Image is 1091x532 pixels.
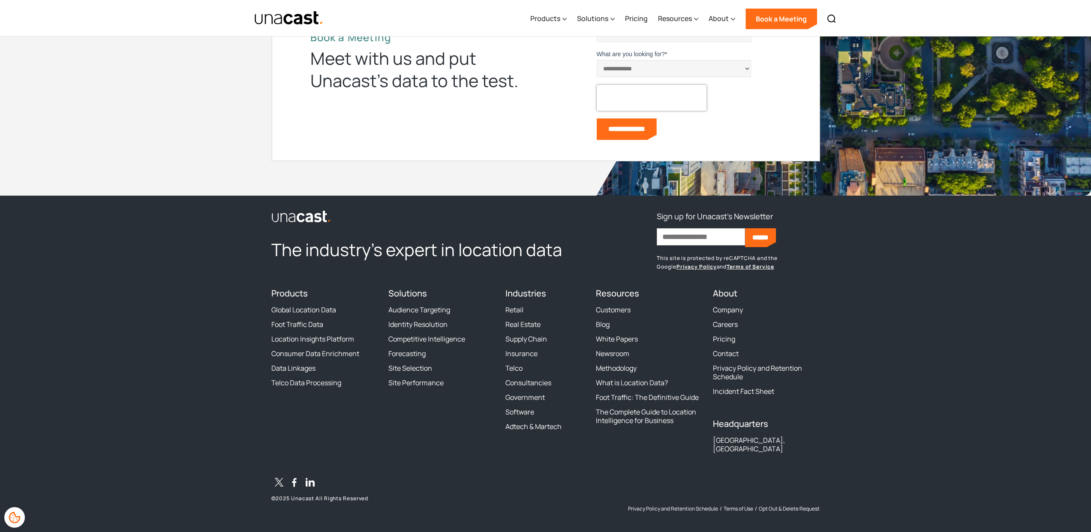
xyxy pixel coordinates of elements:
h3: Sign up for Unacast's Newsletter [657,209,773,223]
div: / [755,505,757,512]
a: Consumer Data Enrichment [271,349,359,358]
a: What is Location Data? [596,378,668,387]
h2: The industry’s expert in location data [271,239,586,261]
div: Cookie Preferences [4,507,25,528]
a: Privacy Policy [676,263,717,270]
a: Insurance [505,349,538,358]
a: Location Insights Platform [271,335,354,343]
div: Resources [658,13,692,24]
a: Competitive Intelligence [388,335,465,343]
a: Consultancies [505,378,551,387]
a: Incident Fact Sheet [713,387,774,396]
a: Careers [713,320,738,329]
div: Resources [658,1,698,36]
a: Foot Traffic: The Definitive Guide [596,393,699,402]
h4: About [713,288,820,299]
a: Foot Traffic Data [271,320,323,329]
a: Site Selection [388,364,432,372]
a: Newsroom [596,349,629,358]
a: Contact [713,349,739,358]
img: Unacast text logo [254,11,324,26]
a: home [254,11,324,26]
a: Opt Out & Delete Request [759,505,820,512]
a: Site Performance [388,378,444,387]
a: Methodology [596,364,637,372]
a: Privacy Policy and Retention Schedule [628,505,718,512]
h4: Headquarters [713,419,820,429]
div: Solutions [577,13,608,24]
a: Adtech & Martech [505,422,562,431]
a: Terms of Service [727,263,774,270]
a: Audience Targeting [388,305,450,314]
a: Pricing [713,335,735,343]
a: Blog [596,320,610,329]
a: Twitter / X [271,476,287,492]
a: Facebook [287,476,302,492]
img: Search icon [827,14,837,24]
iframe: reCAPTCHA [597,85,706,111]
img: Unacast logo [271,210,331,223]
h4: Industries [505,288,586,299]
a: Retail [505,305,523,314]
a: Real Estate [505,320,541,329]
a: Pricing [625,1,648,36]
a: Software [505,408,534,416]
a: White Papers [596,335,638,343]
h2: Book a Meeting [310,31,533,44]
a: Telco [505,364,523,372]
a: Book a Meeting [745,9,817,29]
p: © 2025 Unacast All Rights Reserved [271,495,496,502]
div: [GEOGRAPHIC_DATA], [GEOGRAPHIC_DATA] [713,436,820,453]
a: Forecasting [388,349,426,358]
a: Government [505,393,545,402]
div: Products [530,13,560,24]
div: Solutions [577,1,615,36]
h4: Resources [596,288,703,299]
a: Global Location Data [271,305,336,314]
div: / [720,505,722,512]
a: Data Linkages [271,364,316,372]
a: link to the homepage [271,209,586,223]
div: Meet with us and put Unacast’s data to the test. [310,47,533,92]
a: The Complete Guide to Location Intelligence for Business [596,408,703,425]
div: About [709,1,735,36]
a: Solutions [388,287,427,299]
p: This site is protected by reCAPTCHA and the Google and [657,254,820,271]
a: Identity Resolution [388,320,448,329]
a: Supply Chain [505,335,547,343]
a: Telco Data Processing [271,378,341,387]
a: Privacy Policy and Retention Schedule [713,364,820,381]
a: Customers [596,305,631,314]
div: About [709,13,729,24]
a: Products [271,287,308,299]
a: Company [713,305,743,314]
span: What are you looking for? [597,51,665,57]
div: Products [530,1,567,36]
a: LinkedIn [302,476,318,492]
a: Terms of Use [724,505,753,512]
